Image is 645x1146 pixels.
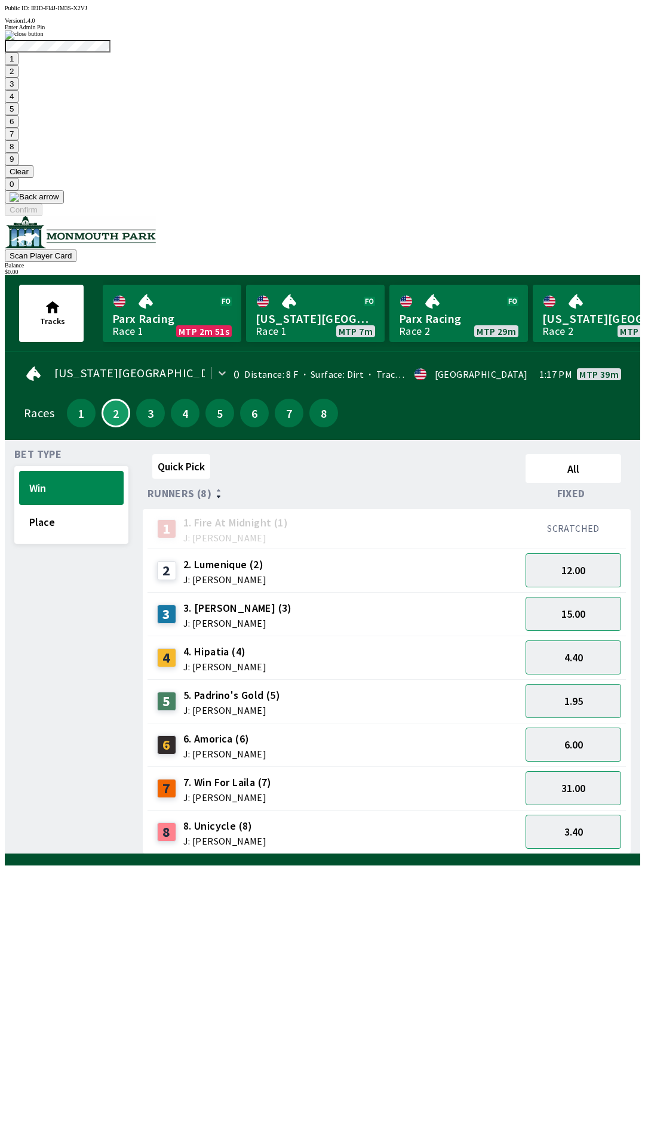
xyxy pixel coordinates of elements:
[5,269,640,275] div: $ 0.00
[526,728,621,762] button: 6.00
[183,533,288,543] span: J: [PERSON_NAME]
[5,78,19,90] button: 3
[19,505,124,539] button: Place
[157,692,176,711] div: 5
[234,369,239,379] div: 0
[103,285,241,342] a: Parx RacingRace 1MTP 2m 51s
[399,311,518,326] span: Parx Racing
[5,262,640,269] div: Balance
[106,410,126,416] span: 2
[339,326,373,336] span: MTP 7m
[10,192,59,202] img: Back arrow
[278,409,300,417] span: 7
[183,793,272,802] span: J: [PERSON_NAME]
[364,368,471,380] span: Track Condition: Good
[5,216,156,248] img: venue logo
[526,454,621,483] button: All
[136,399,165,427] button: 3
[29,515,113,529] span: Place
[5,5,640,11] div: Public ID:
[243,409,266,417] span: 6
[157,735,176,754] div: 6
[54,368,233,378] span: [US_STATE][GEOGRAPHIC_DATA]
[183,818,266,834] span: 8. Unicycle (8)
[256,326,287,336] div: Race 1
[477,326,516,336] span: MTP 29m
[240,399,269,427] button: 6
[112,326,143,336] div: Race 1
[5,65,19,78] button: 2
[157,519,176,538] div: 1
[179,326,229,336] span: MTP 2m 51s
[183,618,292,628] span: J: [PERSON_NAME]
[542,326,573,336] div: Race 2
[564,825,583,839] span: 3.40
[102,399,130,427] button: 2
[5,103,19,115] button: 5
[564,694,583,708] span: 1.95
[183,688,280,703] span: 5. Padrino's Gold (5)
[158,460,205,473] span: Quick Pick
[183,575,266,584] span: J: [PERSON_NAME]
[5,90,19,103] button: 4
[244,368,298,380] span: Distance: 8 F
[399,326,430,336] div: Race 2
[19,471,124,505] button: Win
[205,399,234,427] button: 5
[29,481,113,495] span: Win
[157,779,176,798] div: 7
[5,115,19,128] button: 6
[40,316,65,326] span: Tracks
[526,815,621,849] button: 3.40
[70,409,93,417] span: 1
[389,285,528,342] a: Parx RacingRace 2MTP 29m
[183,600,292,616] span: 3. [PERSON_NAME] (3)
[208,409,231,417] span: 5
[5,53,19,65] button: 1
[5,204,42,216] button: Confirm
[526,553,621,587] button: 12.00
[539,369,572,379] span: 1:17 PM
[183,749,266,759] span: J: [PERSON_NAME]
[531,462,616,476] span: All
[183,515,288,531] span: 1. Fire At Midnight (1)
[5,178,19,190] button: 0
[5,24,640,30] div: Enter Admin Pin
[152,454,210,479] button: Quick Pick
[157,822,176,842] div: 8
[183,706,280,715] span: J: [PERSON_NAME]
[299,368,364,380] span: Surface: Dirt
[5,153,19,165] button: 9
[5,165,33,178] button: Clear
[183,731,266,747] span: 6. Amorica (6)
[5,249,76,262] button: Scan Player Card
[112,311,232,326] span: Parx Racing
[5,140,19,153] button: 8
[31,5,87,11] span: IEID-FI4J-IM3S-X2VJ
[579,369,619,379] span: MTP 39m
[157,648,176,667] div: 4
[312,409,335,417] span: 8
[521,488,626,500] div: Fixed
[275,399,303,427] button: 7
[157,605,176,624] div: 3
[148,489,211,498] span: Runners (8)
[139,409,162,417] span: 3
[435,369,528,379] div: [GEOGRAPHIC_DATA]
[309,399,338,427] button: 8
[526,771,621,805] button: 31.00
[183,775,272,790] span: 7. Win For Laila (7)
[14,449,62,459] span: Bet Type
[174,409,196,417] span: 4
[526,597,621,631] button: 15.00
[561,563,585,577] span: 12.00
[148,488,521,500] div: Runners (8)
[5,17,640,24] div: Version 1.4.0
[67,399,96,427] button: 1
[19,285,84,342] button: Tracks
[183,662,266,671] span: J: [PERSON_NAME]
[561,781,585,795] span: 31.00
[564,738,583,751] span: 6.00
[526,640,621,674] button: 4.40
[5,128,19,140] button: 7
